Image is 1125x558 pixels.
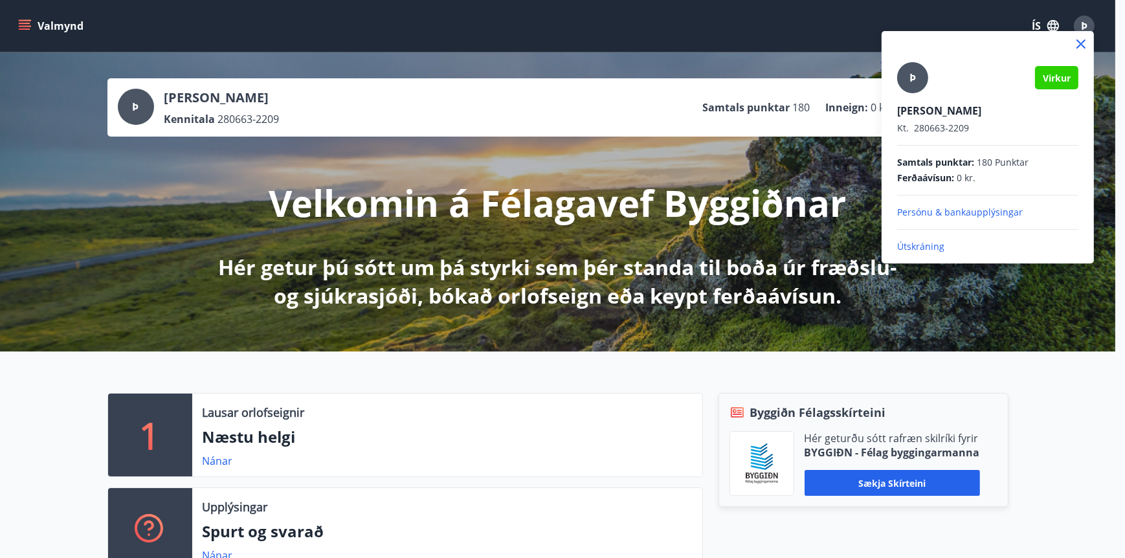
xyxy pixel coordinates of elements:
span: 0 kr. [957,172,975,184]
span: Kt. [897,122,909,134]
span: Þ [909,71,916,85]
p: 280663-2209 [897,122,1078,135]
p: [PERSON_NAME] [897,104,1078,118]
span: Ferðaávísun : [897,172,954,184]
span: Virkur [1043,72,1071,84]
span: 180 Punktar [977,156,1029,169]
p: Útskráning [897,240,1078,253]
p: Persónu & bankaupplýsingar [897,206,1078,219]
span: Samtals punktar : [897,156,974,169]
